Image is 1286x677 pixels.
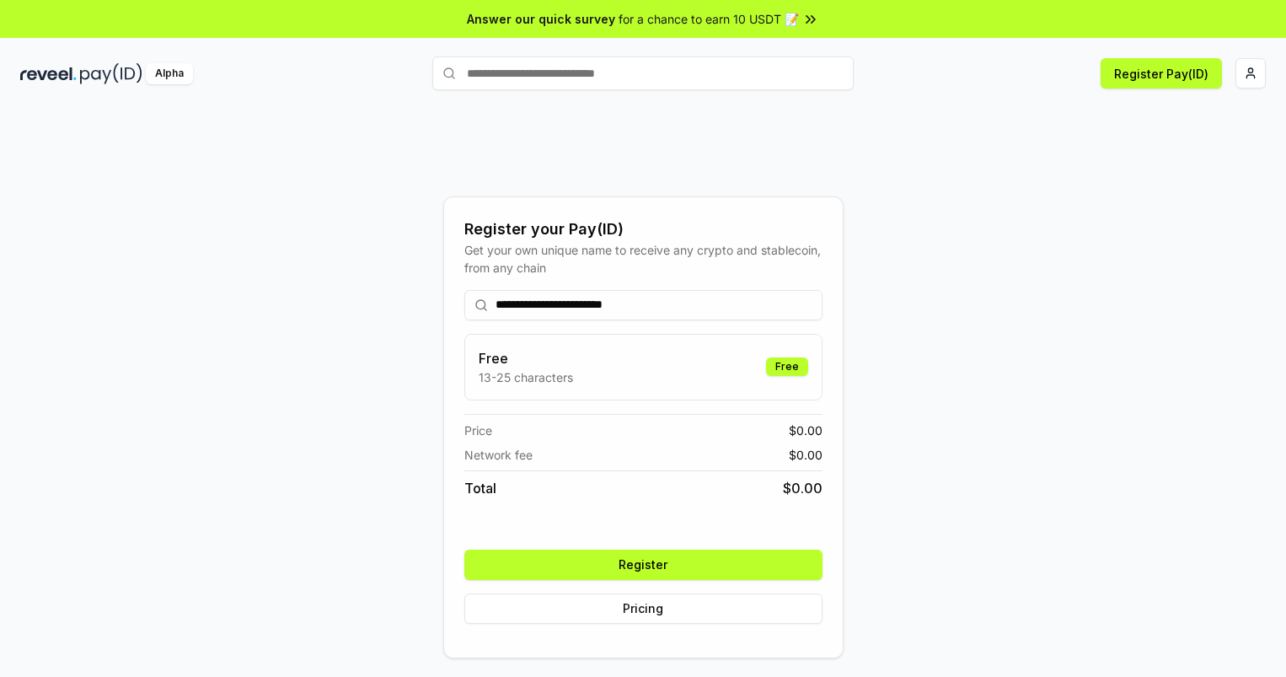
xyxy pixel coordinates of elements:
[80,63,142,84] img: pay_id
[766,357,808,376] div: Free
[783,478,823,498] span: $ 0.00
[464,422,492,439] span: Price
[464,478,496,498] span: Total
[464,241,823,277] div: Get your own unique name to receive any crypto and stablecoin, from any chain
[479,368,573,386] p: 13-25 characters
[467,10,615,28] span: Answer our quick survey
[464,594,823,624] button: Pricing
[464,218,823,241] div: Register your Pay(ID)
[789,446,823,464] span: $ 0.00
[789,422,823,439] span: $ 0.00
[146,63,193,84] div: Alpha
[1101,58,1222,89] button: Register Pay(ID)
[619,10,799,28] span: for a chance to earn 10 USDT 📝
[479,348,573,368] h3: Free
[20,63,77,84] img: reveel_dark
[464,550,823,580] button: Register
[464,446,533,464] span: Network fee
